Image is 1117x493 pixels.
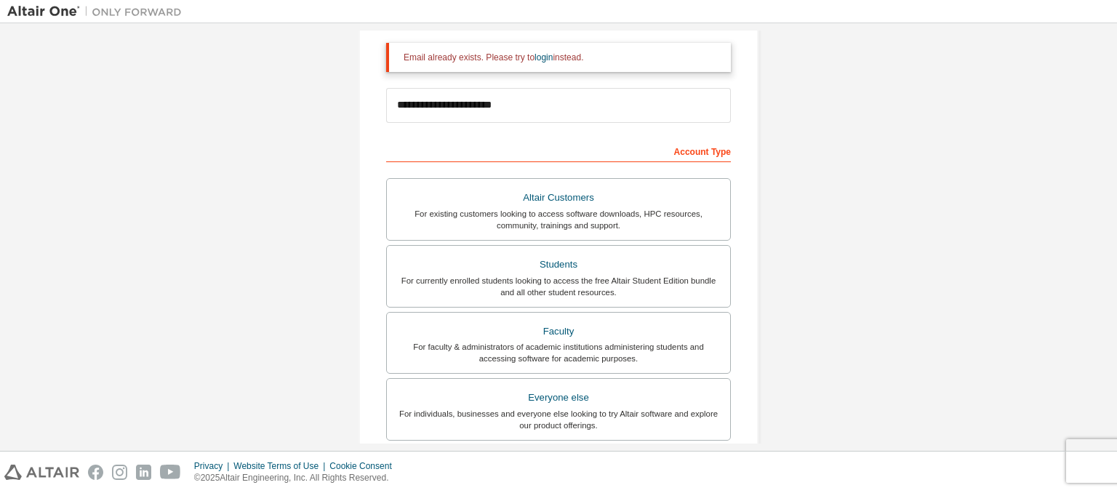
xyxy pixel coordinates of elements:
[396,208,721,231] div: For existing customers looking to access software downloads, HPC resources, community, trainings ...
[386,139,731,162] div: Account Type
[535,52,553,63] a: login
[4,465,79,480] img: altair_logo.svg
[396,321,721,342] div: Faculty
[396,341,721,364] div: For faculty & administrators of academic institutions administering students and accessing softwa...
[194,472,401,484] p: © 2025 Altair Engineering, Inc. All Rights Reserved.
[7,4,189,19] img: Altair One
[194,460,233,472] div: Privacy
[233,460,329,472] div: Website Terms of Use
[136,465,151,480] img: linkedin.svg
[404,52,719,63] div: Email already exists. Please try to instead.
[160,465,181,480] img: youtube.svg
[396,254,721,275] div: Students
[396,275,721,298] div: For currently enrolled students looking to access the free Altair Student Edition bundle and all ...
[329,460,400,472] div: Cookie Consent
[112,465,127,480] img: instagram.svg
[88,465,103,480] img: facebook.svg
[396,188,721,208] div: Altair Customers
[396,388,721,408] div: Everyone else
[396,408,721,431] div: For individuals, businesses and everyone else looking to try Altair software and explore our prod...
